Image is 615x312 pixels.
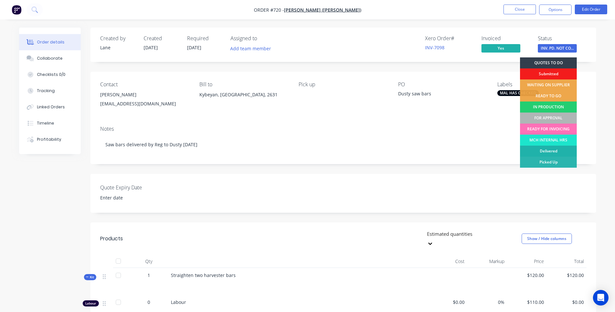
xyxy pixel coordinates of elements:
[549,272,584,279] span: $120.00
[481,35,530,42] div: Invoiced
[86,275,94,280] span: Kit
[520,146,577,157] div: Delivered
[171,272,236,278] span: Straighten two harvester bars
[37,72,65,78] div: Checklists 0/0
[539,5,572,15] button: Options
[19,34,81,50] button: Order details
[37,120,54,126] div: Timeline
[497,90,539,96] div: MAL HAS CHECKED
[100,99,189,108] div: [EMAIL_ADDRESS][DOMAIN_NAME]
[100,90,189,99] div: [PERSON_NAME]
[37,137,61,142] div: Profitability
[538,44,577,54] button: INV. PD. NOT CO...
[520,102,577,113] div: IN PRODUCTION
[507,255,547,268] div: Price
[171,299,186,305] span: Labour
[299,81,387,88] div: Pick up
[231,44,275,53] button: Add team member
[430,299,465,306] span: $0.00
[522,234,572,244] button: Show / Hide columns
[187,35,223,42] div: Required
[84,274,96,280] button: Kit
[575,5,607,14] button: Edit Order
[19,131,81,148] button: Profitability
[520,90,577,102] div: READY TO GO
[254,7,284,13] span: Order #720 -
[538,44,577,52] span: INV. PD. NOT CO...
[520,124,577,135] div: READY FOR INVOICING
[425,44,444,51] a: INV-7098
[148,272,150,279] span: 1
[593,290,609,306] div: Open Intercom Messenger
[100,81,189,88] div: Contact
[520,79,577,90] div: WAITING ON SUPPLIER
[148,299,150,306] span: 0
[470,299,504,306] span: 0%
[187,44,201,51] span: [DATE]
[144,35,179,42] div: Created
[19,83,81,99] button: Tracking
[510,299,544,306] span: $110.00
[100,135,586,154] div: Saw bars delivered by Reg to Dusty [DATE]
[398,90,479,99] div: Dusty saw bars
[538,35,586,42] div: Status
[520,68,577,79] div: Submitted
[37,39,65,45] div: Order details
[199,90,288,111] div: Kybeyan, [GEOGRAPHIC_DATA], 2631
[129,255,168,268] div: Qty
[100,184,181,191] label: Quote Expiry Date
[398,81,487,88] div: PO
[19,115,81,131] button: Timeline
[199,90,288,99] div: Kybeyan, [GEOGRAPHIC_DATA], 2631
[510,272,544,279] span: $120.00
[100,90,189,111] div: [PERSON_NAME][EMAIL_ADDRESS][DOMAIN_NAME]
[547,255,586,268] div: Total
[428,255,467,268] div: Cost
[467,255,507,268] div: Markup
[199,81,288,88] div: Bill to
[100,44,136,51] div: Lane
[37,55,63,61] div: Collaborate
[19,99,81,115] button: Linked Orders
[549,299,584,306] span: $0.00
[37,88,55,94] div: Tracking
[19,50,81,66] button: Collaborate
[520,113,577,124] div: FOR APPROVAL
[96,193,176,203] input: Enter date
[37,104,65,110] div: Linked Orders
[425,35,474,42] div: Xero Order #
[100,126,586,132] div: Notes
[12,5,21,15] img: Factory
[231,35,295,42] div: Assigned to
[83,300,99,306] div: Labour
[284,7,361,13] a: [PERSON_NAME] ([PERSON_NAME])
[19,66,81,83] button: Checklists 0/0
[520,157,577,168] div: Picked Up
[144,44,158,51] span: [DATE]
[481,44,520,52] span: Yes
[520,57,577,68] div: QUOTES TO DO
[497,81,586,88] div: Labels
[100,35,136,42] div: Created by
[227,44,274,53] button: Add team member
[100,235,123,243] div: Products
[503,5,536,14] button: Close
[520,135,577,146] div: MCH INTERNAL HRS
